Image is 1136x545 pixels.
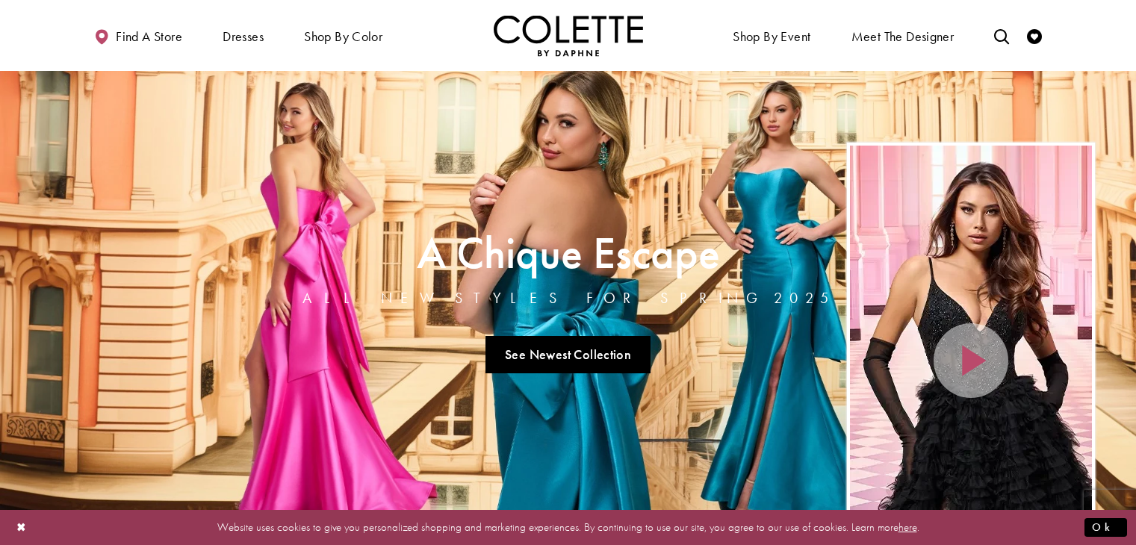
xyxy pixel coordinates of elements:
a: See Newest Collection A Chique Escape All New Styles For Spring 2025 [485,336,651,373]
a: Toggle search [990,15,1013,56]
span: Dresses [219,15,267,56]
button: Close Dialog [9,514,34,541]
a: Check Wishlist [1023,15,1046,56]
span: Shop By Event [733,29,810,44]
img: Colette by Daphne [494,15,643,56]
span: Find a store [116,29,182,44]
a: Meet the designer [848,15,958,56]
button: Submit Dialog [1084,518,1127,537]
ul: Slider Links [298,330,839,379]
p: Website uses cookies to give you personalized shopping and marketing experiences. By continuing t... [108,517,1028,538]
span: Meet the designer [851,29,955,44]
a: here [898,520,917,535]
span: Shop By Event [729,15,814,56]
a: Visit Home Page [494,15,643,56]
span: Shop by color [300,15,386,56]
span: Dresses [223,29,264,44]
a: Find a store [90,15,186,56]
span: Shop by color [304,29,382,44]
